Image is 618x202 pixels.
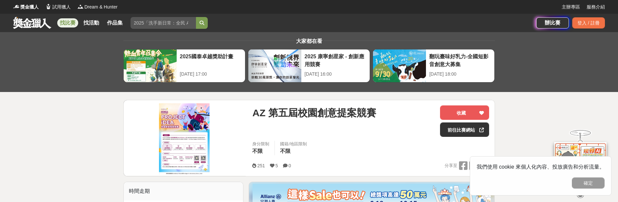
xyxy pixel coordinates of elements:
[305,71,366,78] div: [DATE] 16:00
[13,4,39,10] a: Logo獎金獵人
[124,182,243,200] div: 時間走期
[373,49,495,83] a: 翻玩臺味好乳力-全國短影音創意大募集[DATE] 18:00
[289,163,291,168] span: 0
[252,148,263,154] span: 不限
[440,105,489,120] button: 收藏
[131,17,196,29] input: 2025「洗手新日常：全民 ALL IN」洗手歌全台徵選
[305,53,366,67] div: 2025 康寧創星家 - 創新應用競賽
[81,18,102,28] a: 找活動
[275,163,278,168] span: 5
[124,100,246,176] img: Cover Image
[52,4,71,10] span: 試用獵人
[587,4,605,10] a: 服務介紹
[572,17,605,28] div: 登入 / 註冊
[252,141,269,147] div: 身分限制
[248,49,370,83] a: 2025 康寧創星家 - 創新應用競賽[DATE] 16:00
[77,4,117,10] a: LogoDream & Hunter
[77,3,84,10] img: Logo
[252,105,376,120] span: AZ 第五屆校園創意提案競賽
[280,141,307,147] div: 國籍/地區限制
[104,18,125,28] a: 作品集
[440,122,489,137] a: 前往比賽網站
[562,4,580,10] a: 主辦專區
[294,38,324,44] span: 大家都在看
[536,17,569,28] a: 辦比賽
[45,4,71,10] a: Logo試用獵人
[445,161,457,171] span: 分享至
[13,3,20,10] img: Logo
[45,3,52,10] img: Logo
[257,163,265,168] span: 251
[180,71,242,78] div: [DATE] 17:00
[429,53,491,67] div: 翻玩臺味好乳力-全國短影音創意大募集
[123,49,245,83] a: 2025國泰卓越獎助計畫[DATE] 17:00
[84,4,117,10] span: Dream & Hunter
[554,141,607,185] img: d2146d9a-e6f6-4337-9592-8cefde37ba6b.png
[280,148,291,154] span: 不限
[20,4,39,10] span: 獎金獵人
[57,18,78,28] a: 找比賽
[572,177,605,189] button: 確定
[477,164,605,170] span: 我們使用 cookie 來個人化內容、投放廣告和分析流量。
[180,53,242,67] div: 2025國泰卓越獎助計畫
[429,71,491,78] div: [DATE] 18:00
